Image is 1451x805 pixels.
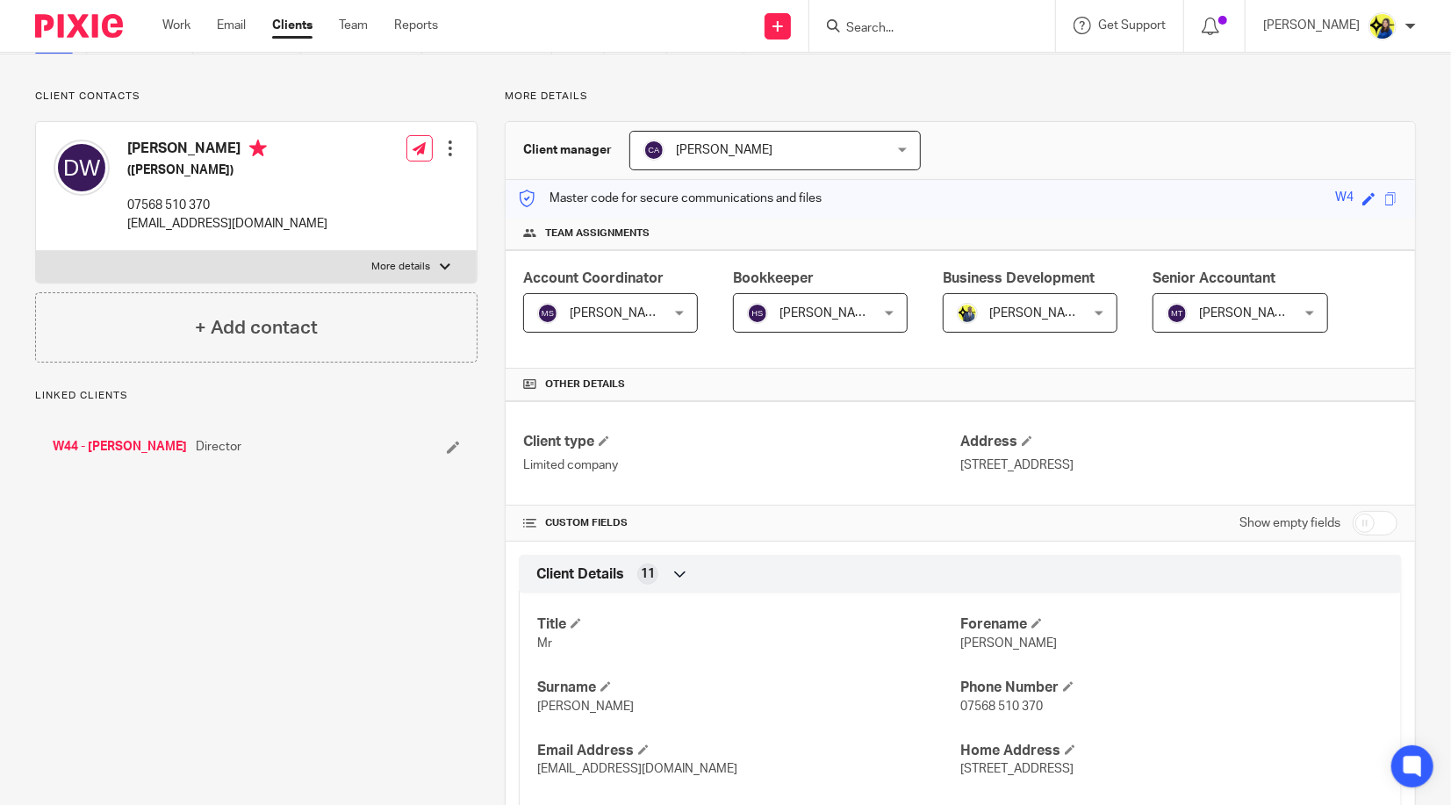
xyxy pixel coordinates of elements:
h4: CUSTOM FIELDS [523,516,960,530]
p: More details [505,90,1416,104]
span: Director [196,438,241,456]
h4: [PERSON_NAME] [127,140,327,162]
h4: Phone Number [960,679,1383,697]
p: Limited company [523,456,960,474]
a: W44 - [PERSON_NAME] [53,438,187,456]
span: Other details [545,377,625,392]
label: Show empty fields [1239,514,1340,532]
span: Team assignments [545,226,650,241]
h4: Forename [960,615,1383,634]
span: [PERSON_NAME] [537,701,634,713]
a: Work [162,17,190,34]
span: Account Coordinator [523,271,664,285]
img: svg%3E [537,303,558,324]
span: Business Development [943,271,1095,285]
img: svg%3E [643,140,664,161]
h5: ([PERSON_NAME]) [127,162,327,179]
span: [PERSON_NAME] [570,307,666,320]
h3: Client manager [523,141,612,159]
span: [PERSON_NAME] [779,307,876,320]
img: svg%3E [747,303,768,324]
span: [PERSON_NAME] [676,144,772,156]
img: svg%3E [54,140,110,196]
a: Reports [394,17,438,34]
div: W4 [1335,189,1354,209]
p: 07568 510 370 [127,197,327,214]
span: [PERSON_NAME] [989,307,1086,320]
span: [PERSON_NAME] [960,637,1057,650]
span: Senior Accountant [1153,271,1275,285]
img: Bobo-Starbridge%201.jpg [1368,12,1397,40]
img: Dennis-Starbridge.jpg [957,303,978,324]
a: Clients [272,17,312,34]
span: Client Details [536,565,624,584]
h4: Title [537,615,960,634]
p: More details [372,260,431,274]
input: Search [844,21,1002,37]
a: Email [217,17,246,34]
span: [STREET_ADDRESS] [960,763,1074,775]
p: [EMAIL_ADDRESS][DOMAIN_NAME] [127,215,327,233]
h4: Email Address [537,742,960,760]
span: [PERSON_NAME] [1199,307,1296,320]
h4: Client type [523,433,960,451]
p: Client contacts [35,90,478,104]
h4: Address [960,433,1397,451]
img: svg%3E [1167,303,1188,324]
img: Pixie [35,14,123,38]
span: Get Support [1098,19,1166,32]
h4: Surname [537,679,960,697]
span: 07568 510 370 [960,701,1043,713]
h4: Home Address [960,742,1383,760]
p: [PERSON_NAME] [1263,17,1360,34]
span: 11 [641,565,655,583]
p: [STREET_ADDRESS] [960,456,1397,474]
i: Primary [249,140,267,157]
span: Bookkeeper [733,271,814,285]
h4: + Add contact [195,314,318,341]
p: Linked clients [35,389,478,403]
span: Mr [537,637,552,650]
a: Team [339,17,368,34]
p: Master code for secure communications and files [519,190,822,207]
span: [EMAIL_ADDRESS][DOMAIN_NAME] [537,763,737,775]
